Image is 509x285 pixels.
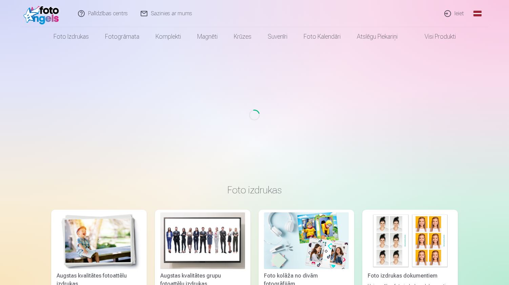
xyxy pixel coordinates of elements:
img: /fa1 [23,3,62,24]
img: Foto izdrukas dokumentiem [368,212,452,269]
a: Komplekti [147,27,189,46]
a: Suvenīri [260,27,296,46]
a: Foto kalendāri [296,27,349,46]
img: Augstas kvalitātes grupu fotoattēlu izdrukas [160,212,245,269]
img: Augstas kvalitātes fotoattēlu izdrukas [57,212,141,269]
a: Atslēgu piekariņi [349,27,406,46]
a: Krūzes [226,27,260,46]
a: Foto izdrukas [45,27,97,46]
div: Foto izdrukas dokumentiem [365,272,455,280]
img: Foto kolāža no divām fotogrāfijām [264,212,349,269]
a: Visi produkti [406,27,464,46]
a: Fotogrāmata [97,27,147,46]
a: Magnēti [189,27,226,46]
h3: Foto izdrukas [57,184,452,196]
